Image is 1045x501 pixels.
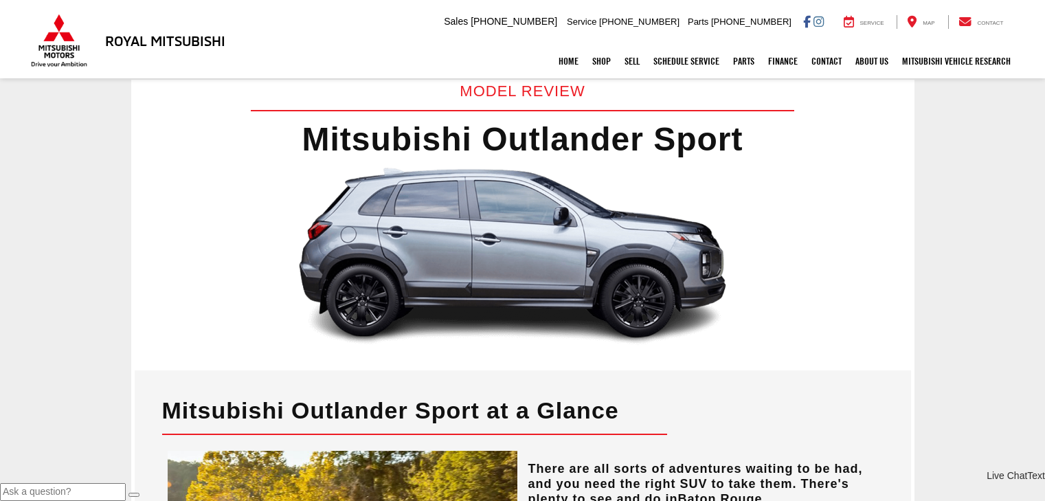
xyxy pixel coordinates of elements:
[761,44,805,78] a: Finance
[711,16,791,27] span: [PHONE_NUMBER]
[599,16,679,27] span: [PHONE_NUMBER]
[28,14,90,67] img: Mitsubishi
[618,44,647,78] a: Sell
[977,20,1003,26] span: Contact
[895,44,1018,78] a: Mitsubishi Vehicle Research
[286,161,760,346] img: Mitsubishi Outlander Sport
[444,16,468,27] span: Sales
[860,20,884,26] span: Service
[135,83,911,111] div: MODEL REVIEW
[688,16,708,27] span: Parts
[105,33,225,48] h3: Royal Mitsubishi
[1027,469,1045,483] a: Text
[833,15,895,29] a: Service
[135,122,911,157] div: Mitsubishi Outlander Sport
[552,44,585,78] a: Home
[803,16,811,27] a: Facebook: Click to visit our Facebook page
[923,20,934,26] span: Map
[726,44,761,78] a: Parts: Opens in a new tab
[987,470,1027,481] span: Live Chat
[849,44,895,78] a: About Us
[948,15,1014,29] a: Contact
[567,16,596,27] span: Service
[1027,470,1045,481] span: Text
[897,15,945,29] a: Map
[471,16,557,27] span: [PHONE_NUMBER]
[813,16,824,27] a: Instagram: Click to visit our Instagram page
[585,44,618,78] a: Shop
[162,398,884,435] div: Mitsubishi Outlander Sport at a Glance
[647,44,726,78] a: Schedule Service: Opens in a new tab
[805,44,849,78] a: Contact
[128,493,139,497] button: Send
[987,469,1027,483] a: Live Chat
